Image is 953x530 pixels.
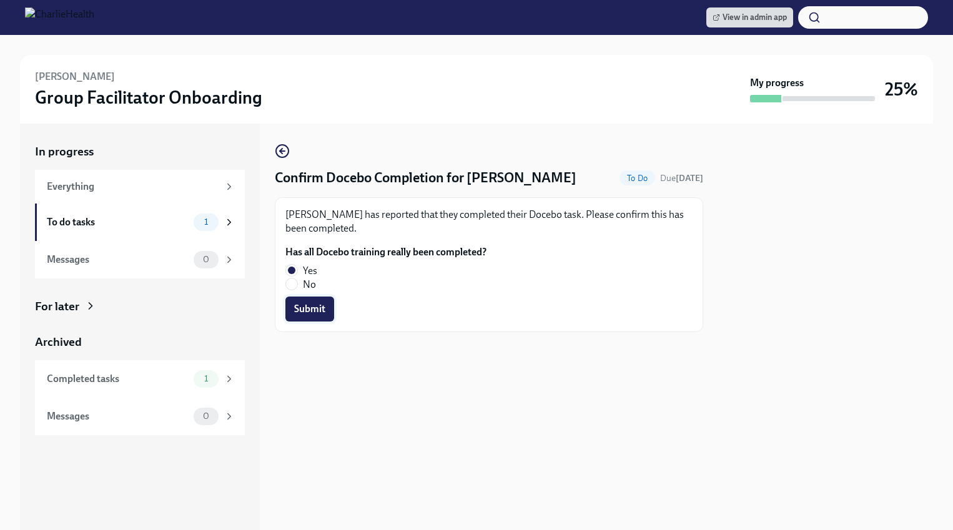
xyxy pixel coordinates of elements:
button: Submit [285,297,334,321]
div: Messages [47,410,189,423]
h3: 25% [885,78,918,101]
div: For later [35,298,79,315]
span: View in admin app [713,11,787,24]
span: To Do [620,174,655,183]
span: 1 [197,217,215,227]
a: Messages0 [35,398,245,435]
h6: [PERSON_NAME] [35,70,115,84]
div: To do tasks [47,215,189,229]
a: For later [35,298,245,315]
div: Messages [47,253,189,267]
a: Everything [35,170,245,204]
h3: Group Facilitator Onboarding [35,86,262,109]
strong: My progress [750,76,804,90]
span: Submit [294,303,325,315]
span: Due [660,173,703,184]
a: Messages0 [35,241,245,278]
a: Archived [35,334,245,350]
span: No [303,278,316,292]
div: Everything [47,180,219,194]
img: CharlieHealth [25,7,94,27]
label: Has all Docebo training really been completed? [285,245,486,259]
a: View in admin app [706,7,793,27]
span: August 22nd, 2025 09:00 [660,172,703,184]
h4: Confirm Docebo Completion for [PERSON_NAME] [275,169,576,187]
p: [PERSON_NAME] has reported that they completed their Docebo task. Please confirm this has been co... [285,208,693,235]
strong: [DATE] [676,173,703,184]
span: Yes [303,264,317,278]
span: 0 [195,255,217,264]
span: 0 [195,411,217,421]
a: To do tasks1 [35,204,245,241]
a: Completed tasks1 [35,360,245,398]
div: Completed tasks [47,372,189,386]
span: 1 [197,374,215,383]
a: In progress [35,144,245,160]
